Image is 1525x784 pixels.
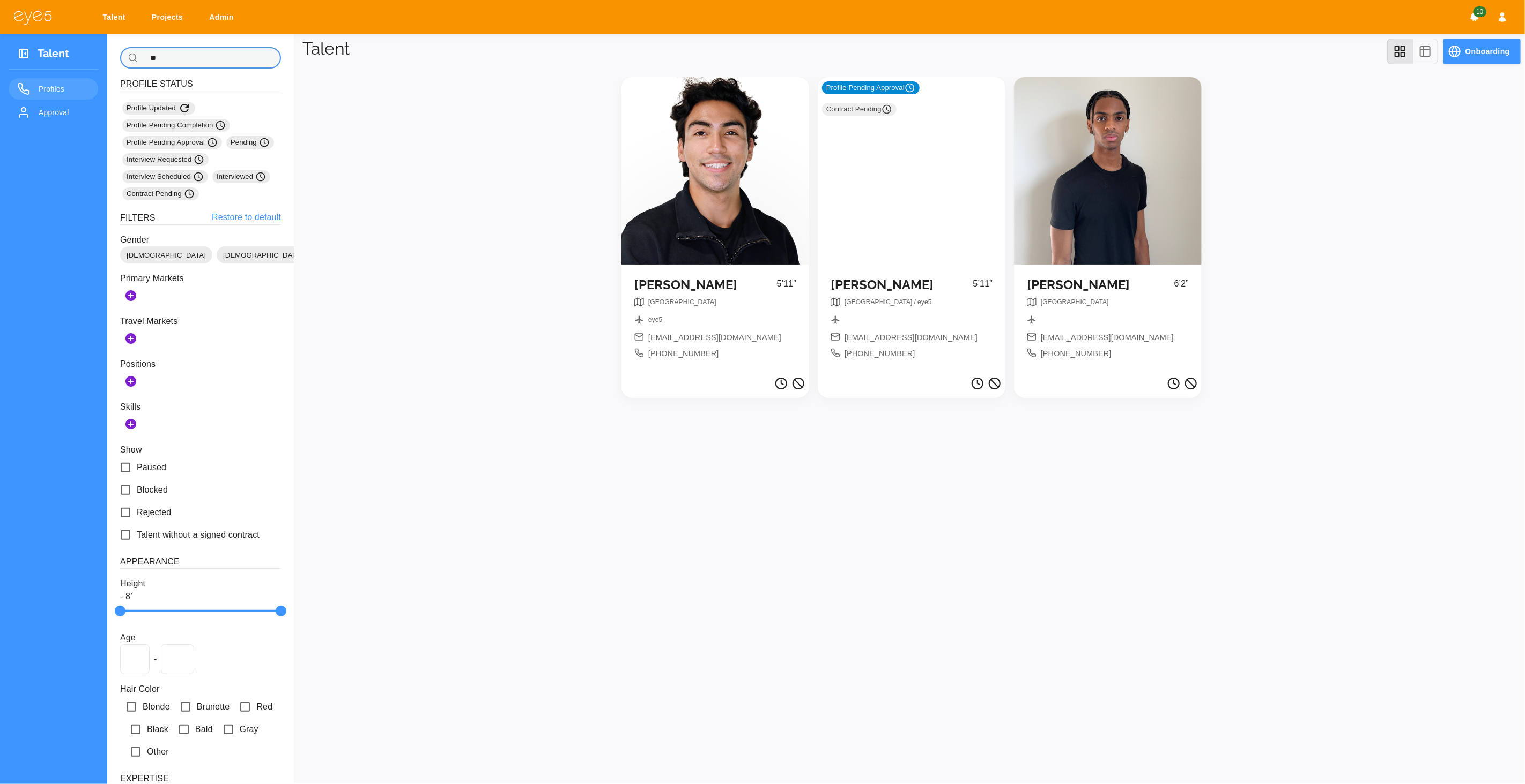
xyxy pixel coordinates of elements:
p: Hair Color [120,683,281,696]
a: Profiles [9,78,98,100]
span: [GEOGRAPHIC_DATA] [1041,298,1109,306]
a: Talent [95,7,136,27]
a: [PERSON_NAME]5’11”breadcrumbbreadcrumb[EMAIL_ADDRESS][DOMAIN_NAME][PHONE_NUMBER] [621,77,809,373]
div: Profile Pending Completion [122,119,230,132]
p: Skills [120,401,281,413]
button: Add Skills [120,413,142,435]
div: Interview Requested [122,153,209,166]
a: Restore to default [212,211,281,224]
a: Admin [202,7,245,27]
button: Notifications [1465,7,1484,27]
h5: [PERSON_NAME] [1027,277,1174,293]
nav: breadcrumb [1041,297,1109,311]
span: Contract Pending [826,104,892,115]
span: Other [147,745,169,758]
span: Gray [240,723,258,736]
img: eye5 [13,10,53,25]
nav: breadcrumb [648,315,662,328]
span: Blocked [137,484,168,496]
div: Interviewed [212,170,270,183]
nav: breadcrumb [648,297,716,311]
p: Primary Markets [120,272,281,285]
span: [PHONE_NUMBER] [845,348,915,360]
button: table [1412,39,1438,64]
button: grid [1387,39,1413,64]
p: Travel Markets [120,315,281,328]
p: - 8’ [120,590,281,603]
p: 5’11” [777,277,796,297]
span: eye5 [917,298,931,306]
span: [PHONE_NUMBER] [1041,348,1112,360]
span: Blonde [143,700,170,713]
span: Profile Updated [127,102,191,115]
span: Interview Scheduled [127,171,204,182]
span: Profile Pending Approval [826,82,915,93]
span: eye5 [648,316,662,323]
p: Age [120,631,281,644]
h5: [PERSON_NAME] [634,277,777,293]
a: Profile Pending Approval Contract Pending [PERSON_NAME]5’11”breadcrumb[EMAIL_ADDRESS][DOMAIN_NAME... [818,77,1005,373]
nav: breadcrumb [845,297,932,311]
span: [PHONE_NUMBER] [648,348,719,360]
span: Paused [137,461,166,474]
button: Add Positions [120,371,142,392]
span: Profile Pending Completion [127,120,226,131]
span: [EMAIL_ADDRESS][DOMAIN_NAME] [648,332,781,344]
span: [DEMOGRAPHIC_DATA] [217,250,309,261]
h6: Filters [120,211,156,224]
p: 5’11” [973,277,993,297]
span: Approval [39,106,90,119]
span: [GEOGRAPHIC_DATA] [648,298,716,306]
span: [DEMOGRAPHIC_DATA] [120,250,212,261]
h3: Talent [38,47,69,64]
span: Brunette [197,700,230,713]
p: Show [120,443,281,456]
span: Contract Pending [127,189,195,199]
span: - [154,653,157,666]
div: Profile Updated [122,102,195,115]
span: Pending [231,137,270,148]
a: Approval [9,102,98,123]
span: Black [147,723,168,736]
h5: [PERSON_NAME] [831,277,973,293]
button: Onboarding [1443,39,1521,64]
span: Interview Requested [127,154,204,165]
h6: Appearance [120,555,281,569]
span: Rejected [137,506,171,519]
p: Gender [120,233,281,246]
button: Add Secondary Markets [120,328,142,349]
li: / [913,297,917,307]
div: [DEMOGRAPHIC_DATA] [217,246,309,263]
span: Profiles [39,82,90,95]
span: [EMAIL_ADDRESS][DOMAIN_NAME] [1041,332,1174,344]
p: Height [120,577,281,590]
span: Profile Pending Approval [127,137,218,148]
a: [PERSON_NAME]6’2”breadcrumb[EMAIL_ADDRESS][DOMAIN_NAME][PHONE_NUMBER] [1014,77,1202,373]
div: Pending [226,136,274,149]
span: [EMAIL_ADDRESS][DOMAIN_NAME] [845,332,978,344]
span: Bald [195,723,213,736]
div: Interview Scheduled [122,170,208,183]
span: 10 [1473,6,1486,17]
p: 6’2” [1174,277,1189,297]
span: Red [256,700,272,713]
span: Talent without a signed contract [137,529,260,541]
div: view [1387,39,1438,64]
button: Add Markets [120,285,142,306]
a: Projects [145,7,194,27]
div: [DEMOGRAPHIC_DATA] [120,246,212,263]
div: Contract Pending [122,187,199,200]
div: Profile Pending Approval [122,136,222,149]
p: Positions [120,358,281,371]
span: Interviewed [217,171,266,182]
h1: Talent [302,39,350,59]
span: [GEOGRAPHIC_DATA] [845,298,913,306]
h6: Profile Status [120,77,281,91]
